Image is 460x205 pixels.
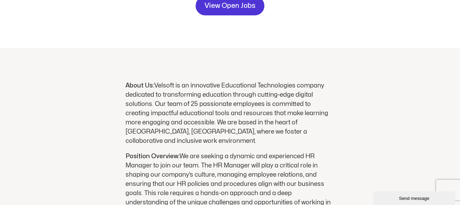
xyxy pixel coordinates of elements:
iframe: chat widget [373,190,457,205]
span: View Open Jobs [205,0,255,11]
span: Position Overview: [126,153,180,159]
span: About Us: [126,83,154,88]
span: Velsoft is an innovative Educational Technologies company dedicated to transforming education thr... [126,83,328,144]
